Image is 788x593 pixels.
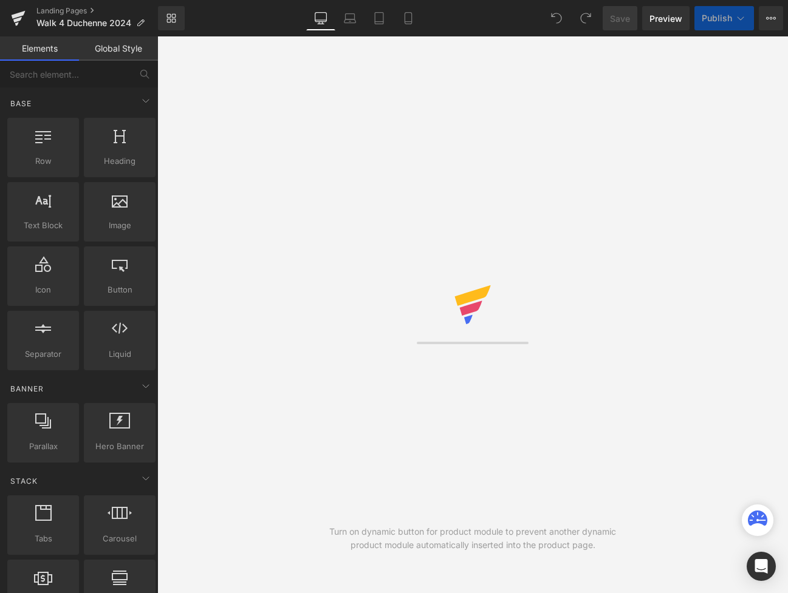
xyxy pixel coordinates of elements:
[315,525,631,552] div: Turn on dynamic button for product module to prevent another dynamic product module automatically...
[694,6,754,30] button: Publish
[747,552,776,581] div: Open Intercom Messenger
[335,6,365,30] a: Laptop
[87,155,152,168] span: Heading
[394,6,423,30] a: Mobile
[365,6,394,30] a: Tablet
[87,283,152,296] span: Button
[9,98,33,109] span: Base
[158,6,185,30] a: New Library
[544,6,569,30] button: Undo
[87,348,152,361] span: Liquid
[610,12,630,25] span: Save
[759,6,783,30] button: More
[306,6,335,30] a: Desktop
[36,18,131,28] span: Walk 4 Duchenne 2024
[87,219,152,232] span: Image
[702,13,732,23] span: Publish
[11,348,75,361] span: Separator
[11,440,75,453] span: Parallax
[642,6,690,30] a: Preview
[87,532,152,545] span: Carousel
[36,6,158,16] a: Landing Pages
[9,475,39,487] span: Stack
[11,219,75,232] span: Text Block
[11,283,75,296] span: Icon
[574,6,598,30] button: Redo
[79,36,158,61] a: Global Style
[11,532,75,545] span: Tabs
[87,440,152,453] span: Hero Banner
[649,12,682,25] span: Preview
[9,383,45,395] span: Banner
[11,155,75,168] span: Row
